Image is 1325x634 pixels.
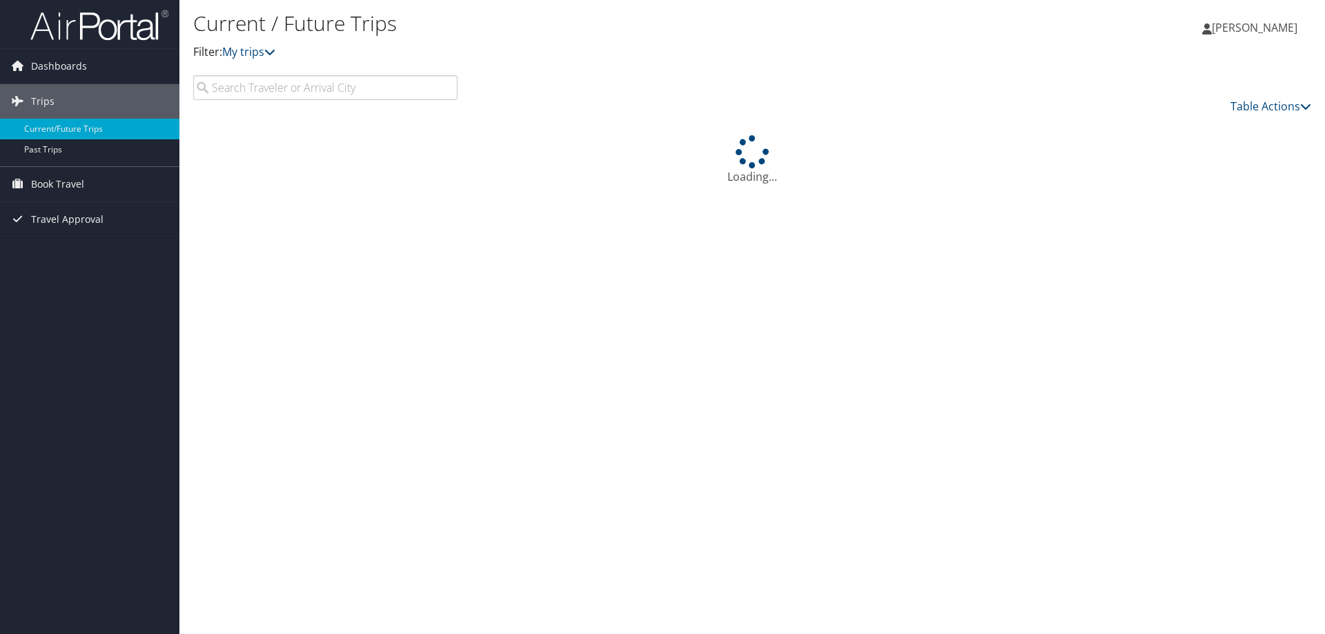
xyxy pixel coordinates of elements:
a: My trips [222,44,275,59]
span: Book Travel [31,167,84,201]
p: Filter: [193,43,939,61]
div: Loading... [193,135,1311,185]
a: [PERSON_NAME] [1202,7,1311,48]
span: Trips [31,84,55,119]
a: Table Actions [1230,99,1311,114]
span: [PERSON_NAME] [1212,20,1297,35]
input: Search Traveler or Arrival City [193,75,458,100]
img: airportal-logo.png [30,9,168,41]
span: Travel Approval [31,202,104,237]
span: Dashboards [31,49,87,83]
h1: Current / Future Trips [193,9,939,38]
